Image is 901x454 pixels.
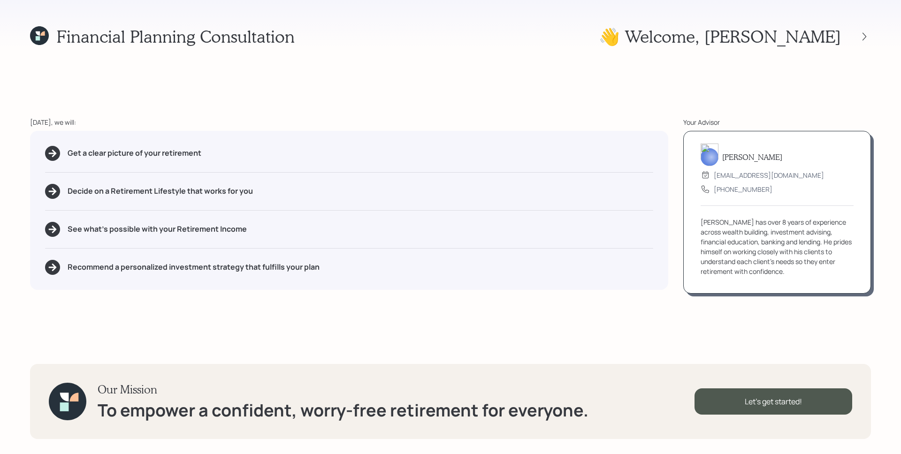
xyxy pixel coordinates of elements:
h5: Recommend a personalized investment strategy that fulfills your plan [68,263,320,272]
h1: To empower a confident, worry-free retirement for everyone. [98,400,588,420]
div: Let's get started! [695,388,852,415]
div: [PERSON_NAME] has over 8 years of experience across wealth building, investment advising, financi... [701,217,854,276]
img: james-distasi-headshot.png [701,144,718,166]
h5: Decide on a Retirement Lifestyle that works for you [68,187,253,196]
h1: Financial Planning Consultation [56,26,295,46]
h5: Get a clear picture of your retirement [68,149,201,158]
div: Your Advisor [683,117,871,127]
div: [DATE], we will: [30,117,668,127]
div: [EMAIL_ADDRESS][DOMAIN_NAME] [714,170,824,180]
h5: See what's possible with your Retirement Income [68,225,247,234]
div: [PHONE_NUMBER] [714,184,772,194]
h3: Our Mission [98,383,588,396]
h1: 👋 Welcome , [PERSON_NAME] [599,26,841,46]
h5: [PERSON_NAME] [722,152,782,161]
